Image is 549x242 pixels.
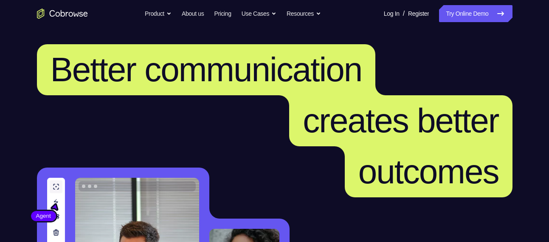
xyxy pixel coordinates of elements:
span: Agent [31,212,56,220]
span: / [403,9,405,19]
a: Pricing [214,5,231,22]
span: outcomes [358,153,499,191]
a: Try Online Demo [439,5,512,22]
button: Resources [287,5,321,22]
a: Register [408,5,429,22]
button: Use Cases [242,5,276,22]
a: About us [182,5,204,22]
button: Product [145,5,172,22]
span: creates better [303,102,498,140]
span: Better communication [51,51,362,88]
a: Go to the home page [37,9,88,19]
a: Log In [384,5,400,22]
